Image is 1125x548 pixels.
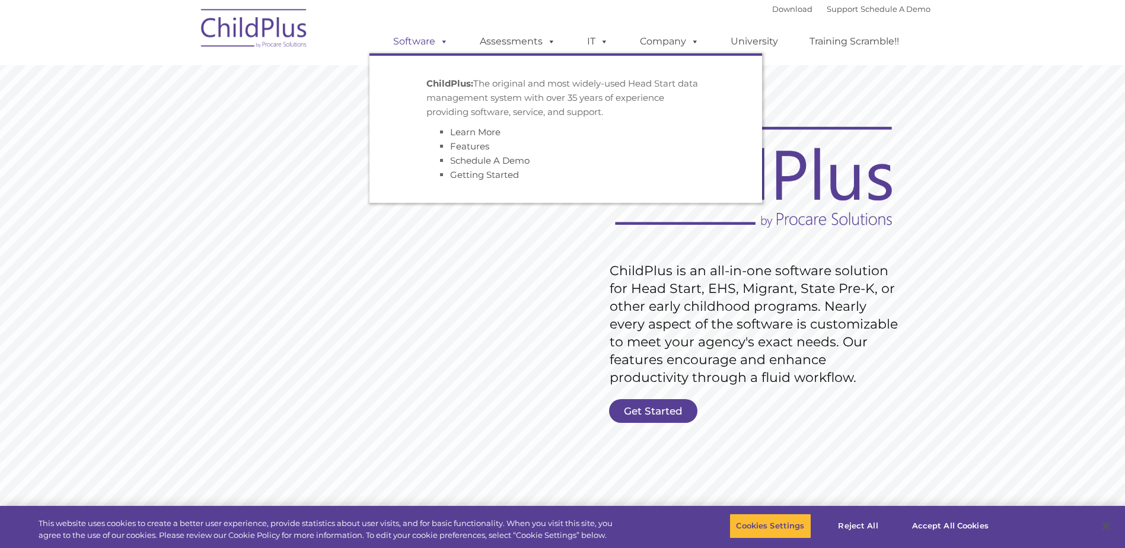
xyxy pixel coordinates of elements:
[381,30,460,53] a: Software
[827,4,858,14] a: Support
[39,518,619,541] div: This website uses cookies to create a better user experience, provide statistics about user visit...
[729,514,811,539] button: Cookies Settings
[575,30,620,53] a: IT
[426,78,473,89] strong: ChildPlus:
[628,30,711,53] a: Company
[450,155,530,166] a: Schedule A Demo
[426,77,705,119] p: The original and most widely-used Head Start data management system with over 35 years of experie...
[821,514,895,539] button: Reject All
[468,30,568,53] a: Assessments
[1093,513,1119,539] button: Close
[798,30,911,53] a: Training Scramble!!
[450,141,489,152] a: Features
[195,1,314,60] img: ChildPlus by Procare Solutions
[450,126,501,138] a: Learn More
[610,262,904,387] rs-layer: ChildPlus is an all-in-one software solution for Head Start, EHS, Migrant, State Pre-K, or other ...
[450,169,519,180] a: Getting Started
[772,4,930,14] font: |
[719,30,790,53] a: University
[772,4,812,14] a: Download
[609,399,697,423] a: Get Started
[861,4,930,14] a: Schedule A Demo
[906,514,995,539] button: Accept All Cookies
